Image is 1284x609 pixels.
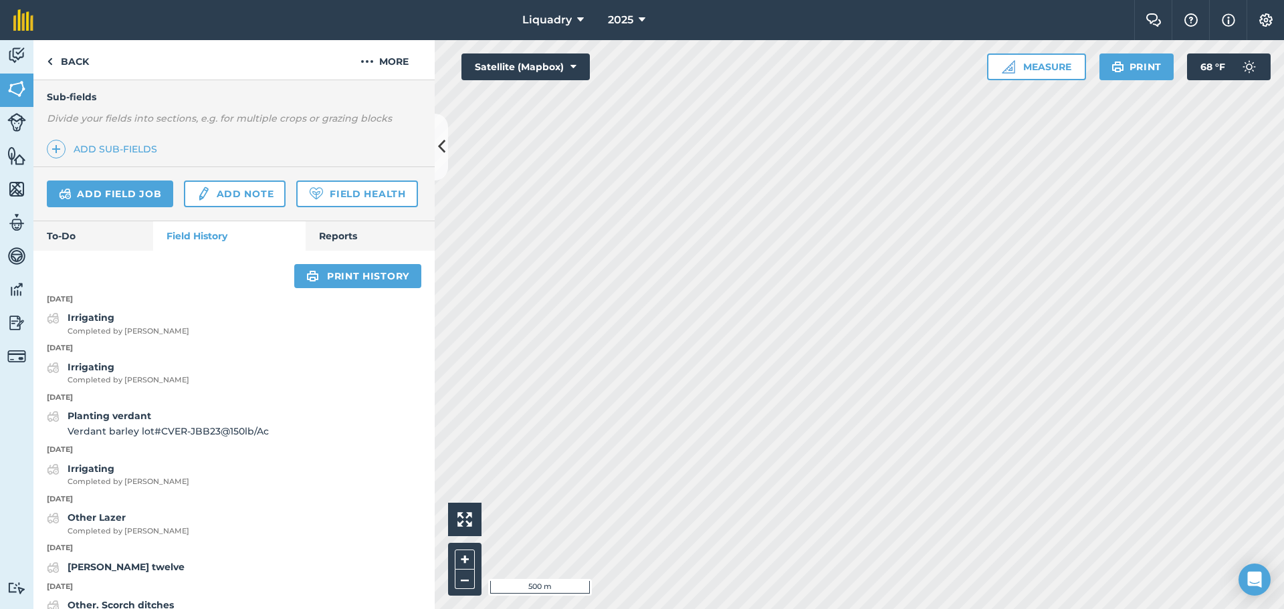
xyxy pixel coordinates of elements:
[68,463,114,475] strong: Irrigating
[33,493,435,505] p: [DATE]
[7,179,26,199] img: svg+xml;base64,PHN2ZyB4bWxucz0iaHR0cDovL3d3dy53My5vcmcvMjAwMC9zdmciIHdpZHRoPSI1NiIgaGVpZ2h0PSI2MC...
[294,264,421,288] a: Print history
[296,180,417,207] a: Field Health
[47,560,60,576] img: svg+xml;base64,PD94bWwgdmVyc2lvbj0iMS4wIiBlbmNvZGluZz0idXRmLTgiPz4KPCEtLSBHZW5lcmF0b3I6IEFkb2JlIE...
[7,313,26,333] img: svg+xml;base64,PD94bWwgdmVyc2lvbj0iMS4wIiBlbmNvZGluZz0idXRmLTgiPz4KPCEtLSBHZW5lcmF0b3I6IEFkb2JlIE...
[7,246,26,266] img: svg+xml;base64,PD94bWwgdmVyc2lvbj0iMS4wIiBlbmNvZGluZz0idXRmLTgiPz4KPCEtLSBHZW5lcmF0b3I6IEFkb2JlIE...
[7,79,26,99] img: svg+xml;base64,PHN2ZyB4bWxucz0iaHR0cDovL3d3dy53My5vcmcvMjAwMC9zdmciIHdpZHRoPSI1NiIgaGVpZ2h0PSI2MC...
[47,112,392,124] em: Divide your fields into sections, e.g. for multiple crops or grazing blocks
[33,90,435,104] h4: Sub-fields
[1258,13,1274,27] img: A cog icon
[608,12,633,28] span: 2025
[7,213,26,233] img: svg+xml;base64,PD94bWwgdmVyc2lvbj0iMS4wIiBlbmNvZGluZz0idXRmLTgiPz4KPCEtLSBHZW5lcmF0b3I6IEFkb2JlIE...
[1111,59,1124,75] img: svg+xml;base64,PHN2ZyB4bWxucz0iaHR0cDovL3d3dy53My5vcmcvMjAwMC9zdmciIHdpZHRoPSIxOSIgaGVpZ2h0PSIyNC...
[68,424,269,439] span: Verdant barley lot#CVER-JBB23 @ 150 lb / Ac
[47,461,189,488] a: IrrigatingCompleted by [PERSON_NAME]
[47,461,60,477] img: svg+xml;base64,PD94bWwgdmVyc2lvbj0iMS4wIiBlbmNvZGluZz0idXRmLTgiPz4KPCEtLSBHZW5lcmF0b3I6IEFkb2JlIE...
[1183,13,1199,27] img: A question mark icon
[184,180,286,207] a: Add note
[153,221,305,251] a: Field History
[1222,12,1235,28] img: svg+xml;base64,PHN2ZyB4bWxucz0iaHR0cDovL3d3dy53My5vcmcvMjAwMC9zdmciIHdpZHRoPSIxNyIgaGVpZ2h0PSIxNy...
[33,444,435,456] p: [DATE]
[522,12,572,28] span: Liquadry
[33,293,435,306] p: [DATE]
[47,360,60,376] img: svg+xml;base64,PD94bWwgdmVyc2lvbj0iMS4wIiBlbmNvZGluZz0idXRmLTgiPz4KPCEtLSBHZW5lcmF0b3I6IEFkb2JlIE...
[47,310,189,337] a: IrrigatingCompleted by [PERSON_NAME]
[7,113,26,132] img: svg+xml;base64,PD94bWwgdmVyc2lvbj0iMS4wIiBlbmNvZGluZz0idXRmLTgiPz4KPCEtLSBHZW5lcmF0b3I6IEFkb2JlIE...
[33,221,153,251] a: To-Do
[68,476,189,488] span: Completed by [PERSON_NAME]
[1146,13,1162,27] img: Two speech bubbles overlapping with the left bubble in the forefront
[7,146,26,166] img: svg+xml;base64,PHN2ZyB4bWxucz0iaHR0cDovL3d3dy53My5vcmcvMjAwMC9zdmciIHdpZHRoPSI1NiIgaGVpZ2h0PSI2MC...
[47,510,189,537] a: Other LazerCompleted by [PERSON_NAME]
[13,9,33,31] img: fieldmargin Logo
[47,408,269,439] a: Planting verdantVerdant barley lot#CVER-JBB23@150lb/Ac
[987,53,1086,80] button: Measure
[7,279,26,299] img: svg+xml;base64,PD94bWwgdmVyc2lvbj0iMS4wIiBlbmNvZGluZz0idXRmLTgiPz4KPCEtLSBHZW5lcmF0b3I6IEFkb2JlIE...
[455,550,475,570] button: +
[7,347,26,366] img: svg+xml;base64,PD94bWwgdmVyc2lvbj0iMS4wIiBlbmNvZGluZz0idXRmLTgiPz4KPCEtLSBHZW5lcmF0b3I6IEFkb2JlIE...
[196,186,211,202] img: svg+xml;base64,PD94bWwgdmVyc2lvbj0iMS4wIiBlbmNvZGluZz0idXRmLTgiPz4KPCEtLSBHZW5lcmF0b3I6IEFkb2JlIE...
[1099,53,1174,80] button: Print
[47,180,173,207] a: Add field job
[457,512,472,527] img: Four arrows, one pointing top left, one top right, one bottom right and the last bottom left
[51,141,61,157] img: svg+xml;base64,PHN2ZyB4bWxucz0iaHR0cDovL3d3dy53My5vcmcvMjAwMC9zdmciIHdpZHRoPSIxNCIgaGVpZ2h0PSIyNC...
[33,40,102,80] a: Back
[7,45,26,66] img: svg+xml;base64,PD94bWwgdmVyc2lvbj0iMS4wIiBlbmNvZGluZz0idXRmLTgiPz4KPCEtLSBHZW5lcmF0b3I6IEFkb2JlIE...
[455,570,475,589] button: –
[68,312,114,324] strong: Irrigating
[1200,53,1225,80] span: 68 ° F
[59,186,72,202] img: svg+xml;base64,PD94bWwgdmVyc2lvbj0iMS4wIiBlbmNvZGluZz0idXRmLTgiPz4KPCEtLSBHZW5lcmF0b3I6IEFkb2JlIE...
[306,268,319,284] img: svg+xml;base64,PHN2ZyB4bWxucz0iaHR0cDovL3d3dy53My5vcmcvMjAwMC9zdmciIHdpZHRoPSIxOSIgaGVpZ2h0PSIyNC...
[47,140,163,158] a: Add sub-fields
[1236,53,1263,80] img: svg+xml;base64,PD94bWwgdmVyc2lvbj0iMS4wIiBlbmNvZGluZz0idXRmLTgiPz4KPCEtLSBHZW5lcmF0b3I6IEFkb2JlIE...
[33,392,435,404] p: [DATE]
[68,361,114,373] strong: Irrigating
[461,53,590,80] button: Satellite (Mapbox)
[334,40,435,80] button: More
[1239,564,1271,596] div: Open Intercom Messenger
[7,582,26,594] img: svg+xml;base64,PD94bWwgdmVyc2lvbj0iMS4wIiBlbmNvZGluZz0idXRmLTgiPz4KPCEtLSBHZW5lcmF0b3I6IEFkb2JlIE...
[1002,60,1015,74] img: Ruler icon
[68,561,185,573] strong: [PERSON_NAME] twelve
[33,581,435,593] p: [DATE]
[68,410,151,422] strong: Planting verdant
[306,221,435,251] a: Reports
[47,360,189,386] a: IrrigatingCompleted by [PERSON_NAME]
[47,408,60,424] img: svg+xml;base64,PD94bWwgdmVyc2lvbj0iMS4wIiBlbmNvZGluZz0idXRmLTgiPz4KPCEtLSBHZW5lcmF0b3I6IEFkb2JlIE...
[1187,53,1271,80] button: 68 °F
[33,342,435,354] p: [DATE]
[68,511,126,523] strong: Other Lazer
[33,542,435,554] p: [DATE]
[360,53,374,70] img: svg+xml;base64,PHN2ZyB4bWxucz0iaHR0cDovL3d3dy53My5vcmcvMjAwMC9zdmciIHdpZHRoPSIyMCIgaGVpZ2h0PSIyNC...
[47,53,53,70] img: svg+xml;base64,PHN2ZyB4bWxucz0iaHR0cDovL3d3dy53My5vcmcvMjAwMC9zdmciIHdpZHRoPSI5IiBoZWlnaHQ9IjI0Ii...
[68,326,189,338] span: Completed by [PERSON_NAME]
[68,374,189,386] span: Completed by [PERSON_NAME]
[47,310,60,326] img: svg+xml;base64,PD94bWwgdmVyc2lvbj0iMS4wIiBlbmNvZGluZz0idXRmLTgiPz4KPCEtLSBHZW5lcmF0b3I6IEFkb2JlIE...
[47,510,60,526] img: svg+xml;base64,PD94bWwgdmVyc2lvbj0iMS4wIiBlbmNvZGluZz0idXRmLTgiPz4KPCEtLSBHZW5lcmF0b3I6IEFkb2JlIE...
[47,560,185,576] a: [PERSON_NAME] twelve
[68,525,189,537] span: Completed by [PERSON_NAME]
